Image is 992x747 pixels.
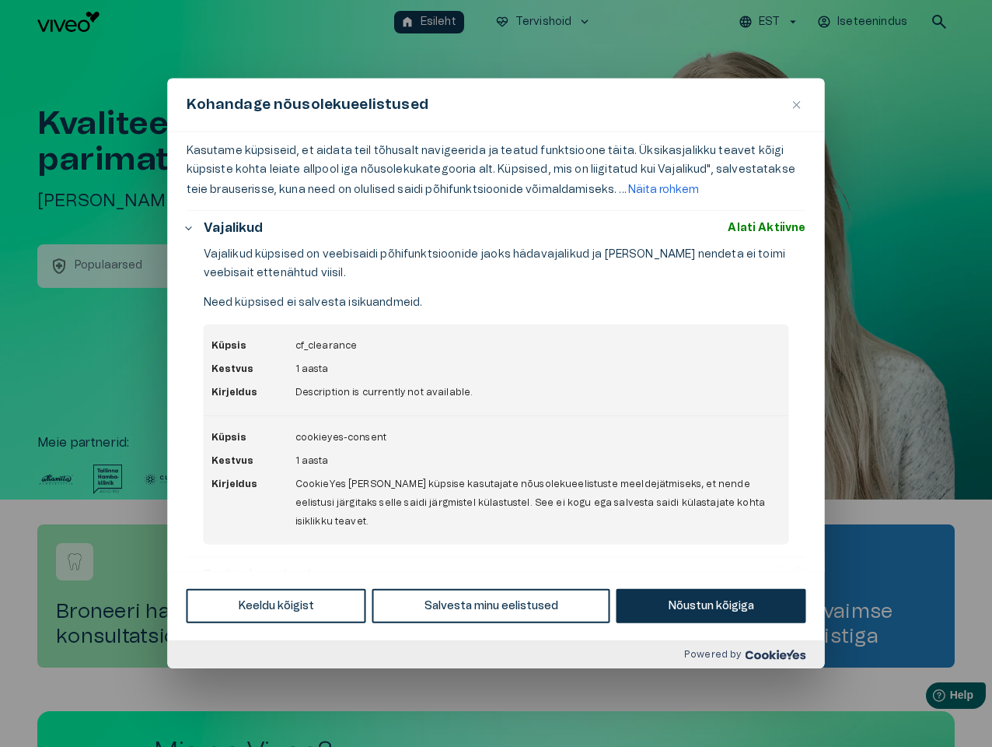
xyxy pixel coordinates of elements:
[168,79,825,668] div: Kohandage nõusolekueelistused
[788,96,806,114] button: Sulge
[211,428,289,447] div: Küpsis
[187,142,806,201] p: Kasutame küpsiseid, et aidata teil tõhusalt navigeerida ja teatud funktsioone täita. Üksikasjalik...
[728,219,805,237] span: Alati Aktiivne
[211,336,289,355] div: Küpsis
[372,589,610,623] button: Salvesta minu eelistused
[204,245,806,282] p: Vajalikud küpsised on veebisaidi põhifunktsioonide jaoks hädavajalikud ja [PERSON_NAME] nendeta e...
[187,589,366,623] button: Keeldu kõigist
[295,428,781,447] div: cookieyes-consent
[746,650,806,660] img: Cookieyes logo
[617,589,806,623] button: Nõustun kõigiga
[211,451,289,470] div: Kestvus
[168,640,825,668] div: Powered by
[627,179,700,201] button: Näita rohkem
[295,475,781,531] div: CookieYes [PERSON_NAME] küpsise kasutajate nõusolekueelistuste meeldejätmiseks, et nende eelistus...
[187,96,428,114] span: Kohandage nõusolekueelistused
[295,359,781,378] div: 1 aasta
[295,451,781,470] div: 1 aasta
[204,219,263,237] button: Vajalikud
[295,336,781,355] div: cf_clearance
[79,12,103,25] span: Help
[211,383,289,402] div: Kirjeldus
[204,293,806,312] p: Need küpsised ei salvesta isikuandmeid.
[793,101,801,109] img: Close
[211,475,289,531] div: Kirjeldus
[295,383,781,402] div: Description is currently not available.
[211,359,289,378] div: Kestvus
